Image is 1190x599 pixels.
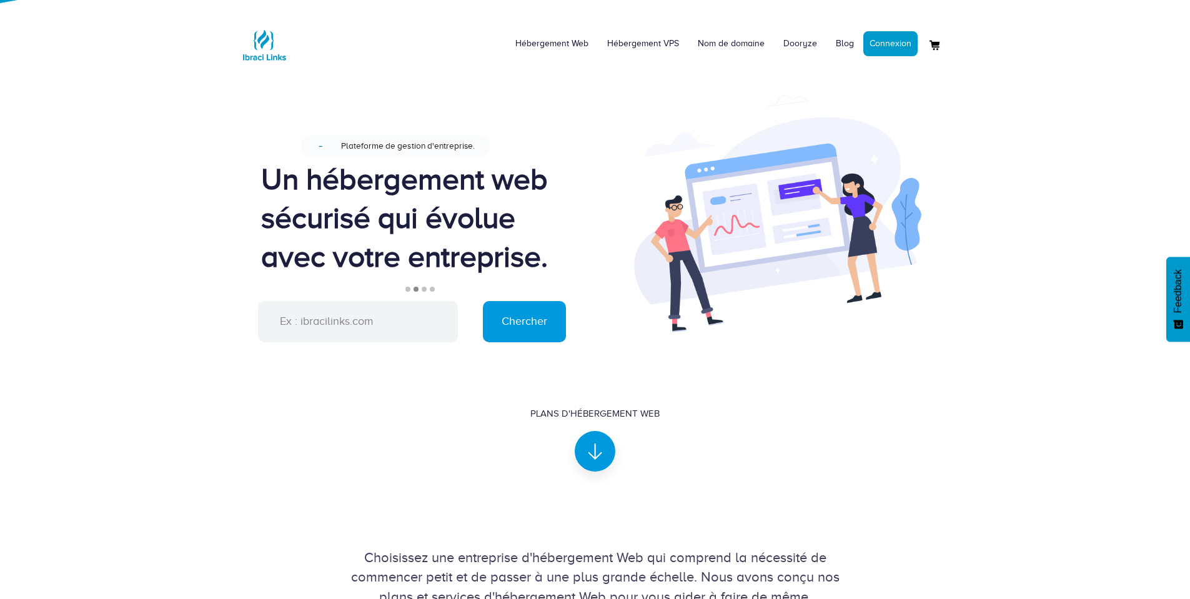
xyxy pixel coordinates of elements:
a: Nom de domaine [688,25,774,62]
div: Plans d'hébergement Web [530,407,660,420]
a: Hébergement VPS [598,25,688,62]
span: Nouveau [319,146,322,147]
img: Logo Ibraci Links [239,20,289,70]
a: Connexion [863,31,918,56]
a: Blog [826,25,863,62]
a: Plans d'hébergement Web [530,407,660,461]
a: Hébergement Web [506,25,598,62]
a: Logo Ibraci Links [239,9,289,70]
a: Dooryze [774,25,826,62]
a: NouveauPlateforme de gestion d'entreprise. [300,132,537,160]
input: Ex : ibracilinks.com [258,301,458,342]
input: Chercher [483,301,566,342]
span: Feedback [1173,269,1184,313]
button: Feedback - Afficher l’enquête [1166,257,1190,342]
div: Un hébergement web sécurisé qui évolue avec votre entreprise. [261,160,577,276]
span: Plateforme de gestion d'entreprise. [340,141,474,151]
